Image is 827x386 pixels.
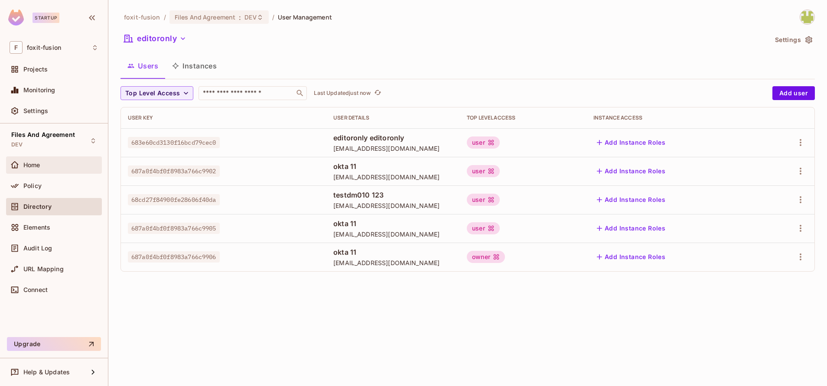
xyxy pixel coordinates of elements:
[124,13,160,21] span: the active workspace
[125,88,180,99] span: Top Level Access
[333,201,453,210] span: [EMAIL_ADDRESS][DOMAIN_NAME]
[244,13,256,21] span: DEV
[593,193,669,207] button: Add Instance Roles
[128,137,220,148] span: 683e60cd3130f16bcd79cec0
[278,13,332,21] span: User Management
[165,55,224,77] button: Instances
[128,194,220,205] span: 68cd27f84900fe28606f40da
[333,247,453,257] span: okta 11
[593,136,669,149] button: Add Instance Roles
[238,14,241,21] span: :
[128,251,220,263] span: 687a0f4bf0f8983a766c9906
[467,165,500,177] div: user
[23,203,52,210] span: Directory
[467,136,500,149] div: user
[333,190,453,200] span: testdm010 123
[33,13,59,23] div: Startup
[593,164,669,178] button: Add Instance Roles
[800,10,814,24] img: girija_dwivedi@foxitsoftware.com
[272,13,274,21] li: /
[164,13,166,21] li: /
[128,223,220,234] span: 687a0f4bf0f8983a766c9905
[333,259,453,267] span: [EMAIL_ADDRESS][DOMAIN_NAME]
[23,369,70,376] span: Help & Updates
[175,13,236,21] span: Files And Agreement
[467,222,500,234] div: user
[467,251,505,263] div: owner
[314,90,371,97] p: Last Updated just now
[23,87,55,94] span: Monitoring
[333,230,453,238] span: [EMAIL_ADDRESS][DOMAIN_NAME]
[120,32,190,45] button: editoronly
[372,88,383,98] button: refresh
[128,165,220,177] span: 687a0f4bf0f8983a766c9902
[23,66,48,73] span: Projects
[23,182,42,189] span: Policy
[333,114,453,121] div: User Details
[593,221,669,235] button: Add Instance Roles
[333,173,453,181] span: [EMAIL_ADDRESS][DOMAIN_NAME]
[593,250,669,264] button: Add Instance Roles
[23,224,50,231] span: Elements
[371,88,383,98] span: Click to refresh data
[120,86,193,100] button: Top Level Access
[333,162,453,171] span: okta 11
[11,131,75,138] span: Files And Agreement
[7,337,101,351] button: Upgrade
[467,114,580,121] div: Top Level Access
[374,89,381,97] span: refresh
[27,44,61,51] span: Workspace: foxit-fusion
[333,144,453,152] span: [EMAIL_ADDRESS][DOMAIN_NAME]
[23,107,48,114] span: Settings
[8,10,24,26] img: SReyMgAAAABJRU5ErkJggg==
[128,114,319,121] div: User Key
[120,55,165,77] button: Users
[333,219,453,228] span: okta 11
[23,286,48,293] span: Connect
[10,41,23,54] span: F
[467,194,500,206] div: user
[333,133,453,143] span: editoronly editoronly
[772,86,815,100] button: Add user
[23,266,64,272] span: URL Mapping
[772,33,815,47] button: Settings
[593,114,753,121] div: Instance Access
[23,162,40,169] span: Home
[11,141,23,148] span: DEV
[23,245,52,252] span: Audit Log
